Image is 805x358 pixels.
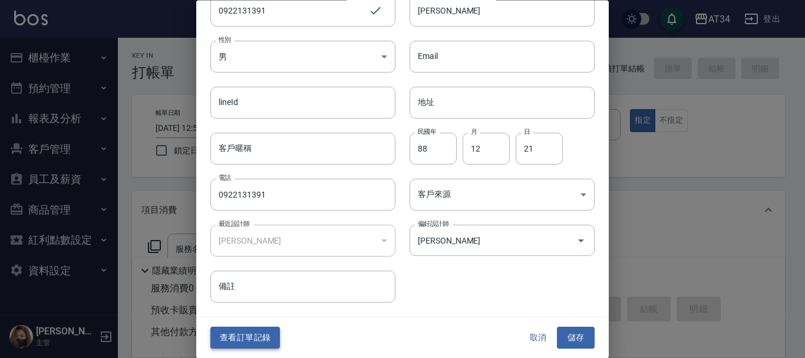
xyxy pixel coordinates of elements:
[219,174,231,183] label: 電話
[557,327,595,349] button: 儲存
[572,231,590,250] button: Open
[418,220,448,229] label: 偏好設計師
[210,327,280,349] button: 查看訂單記錄
[519,327,557,349] button: 取消
[210,41,395,73] div: 男
[219,35,231,44] label: 性別
[471,127,477,136] label: 月
[524,127,530,136] label: 日
[418,127,436,136] label: 民國年
[210,225,395,257] div: [PERSON_NAME]
[219,220,249,229] label: 最近設計師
